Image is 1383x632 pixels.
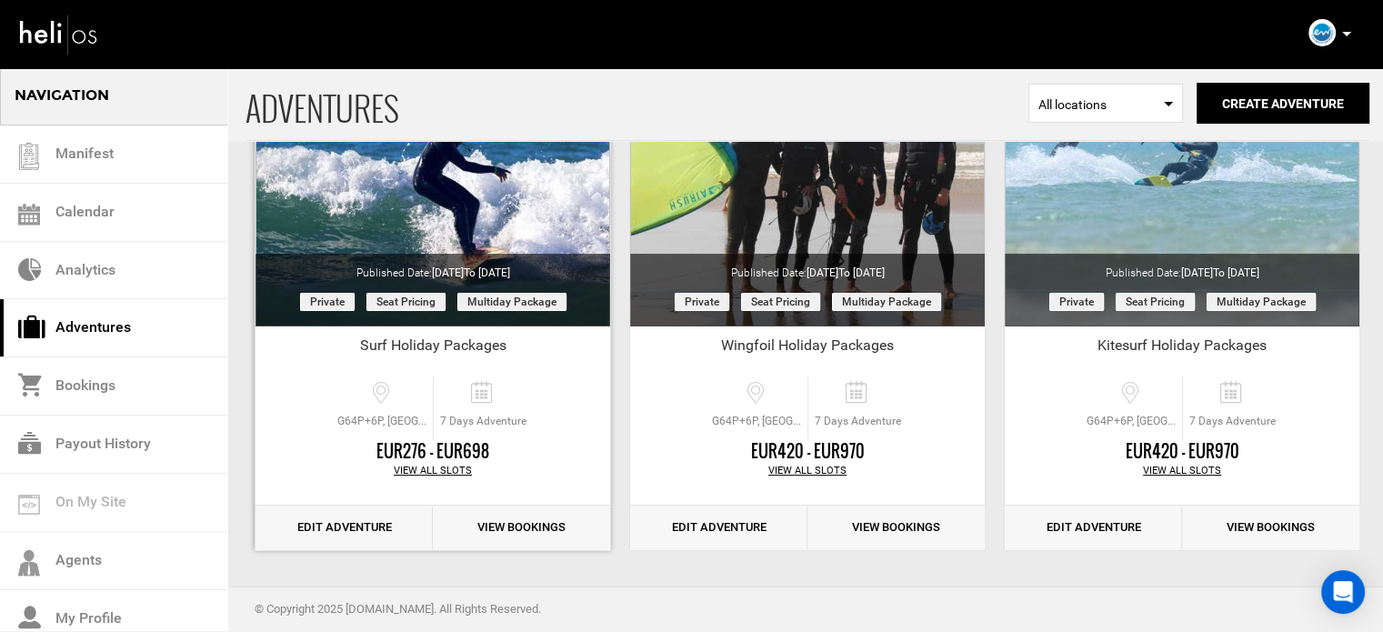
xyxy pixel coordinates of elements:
[246,66,1028,140] span: ADVENTURES
[1082,414,1182,429] span: G64P+6P, [GEOGRAPHIC_DATA], [GEOGRAPHIC_DATA]
[457,293,566,311] span: Multiday package
[1308,19,1336,46] img: 8ecc1c7f5821d3976792e820ba929531.png
[18,550,40,577] img: agents-icon.svg
[1005,254,1359,281] div: Published Date:
[741,293,820,311] span: Seat Pricing
[1213,266,1259,279] span: to [DATE]
[1028,84,1183,123] span: Select box activate
[807,266,885,279] span: [DATE]
[300,293,355,311] span: Private
[1116,293,1195,311] span: Seat Pricing
[464,266,510,279] span: to [DATE]
[630,464,985,478] div: View All Slots
[333,414,433,429] span: G64P+6P, [GEOGRAPHIC_DATA], [GEOGRAPHIC_DATA]
[630,336,985,363] div: Wingfoil Holiday Packages
[18,204,40,226] img: calendar.svg
[1207,293,1316,311] span: Multiday package
[630,506,807,550] a: Edit Adventure
[675,293,729,311] span: Private
[1038,95,1173,114] span: All locations
[1182,506,1359,550] a: View Bookings
[1005,506,1182,550] a: Edit Adventure
[630,254,985,281] div: Published Date:
[433,506,610,550] a: View Bookings
[434,414,533,429] span: 7 Days Adventure
[1183,414,1282,429] span: 7 Days Adventure
[838,266,885,279] span: to [DATE]
[1049,293,1104,311] span: Private
[707,414,807,429] span: G64P+6P, [GEOGRAPHIC_DATA], [GEOGRAPHIC_DATA]
[256,506,433,550] a: Edit Adventure
[1181,266,1259,279] span: [DATE]
[630,440,985,464] div: EUR420 - EUR970
[807,506,985,550] a: View Bookings
[18,10,100,58] img: heli-logo
[1197,83,1369,124] button: Create Adventure
[366,293,446,311] span: Seat Pricing
[832,293,941,311] span: Multiday package
[1005,464,1359,478] div: View All Slots
[256,336,610,363] div: Surf Holiday Packages
[1005,336,1359,363] div: Kitesurf Holiday Packages
[432,266,510,279] span: [DATE]
[18,495,40,515] img: on_my_site.svg
[808,414,907,429] span: 7 Days Adventure
[256,440,610,464] div: EUR276 - EUR698
[15,143,43,170] img: guest-list.svg
[1321,570,1365,614] div: Open Intercom Messenger
[1005,440,1359,464] div: EUR420 - EUR970
[256,254,610,281] div: Published Date:
[256,464,610,478] div: View All Slots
